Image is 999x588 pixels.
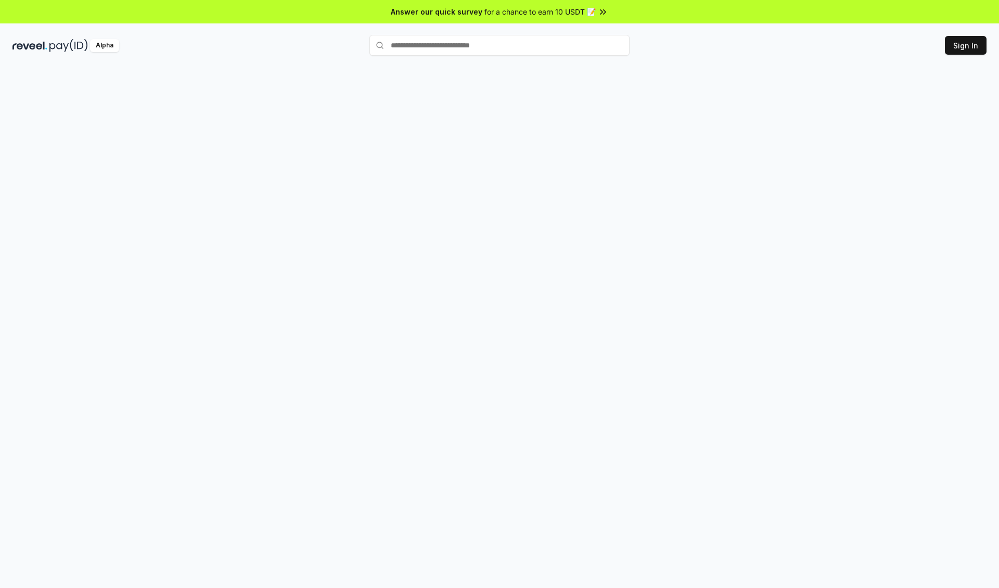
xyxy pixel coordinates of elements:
span: for a chance to earn 10 USDT 📝 [484,6,596,17]
img: pay_id [49,39,88,52]
div: Alpha [90,39,119,52]
span: Answer our quick survey [391,6,482,17]
button: Sign In [945,36,987,55]
img: reveel_dark [12,39,47,52]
